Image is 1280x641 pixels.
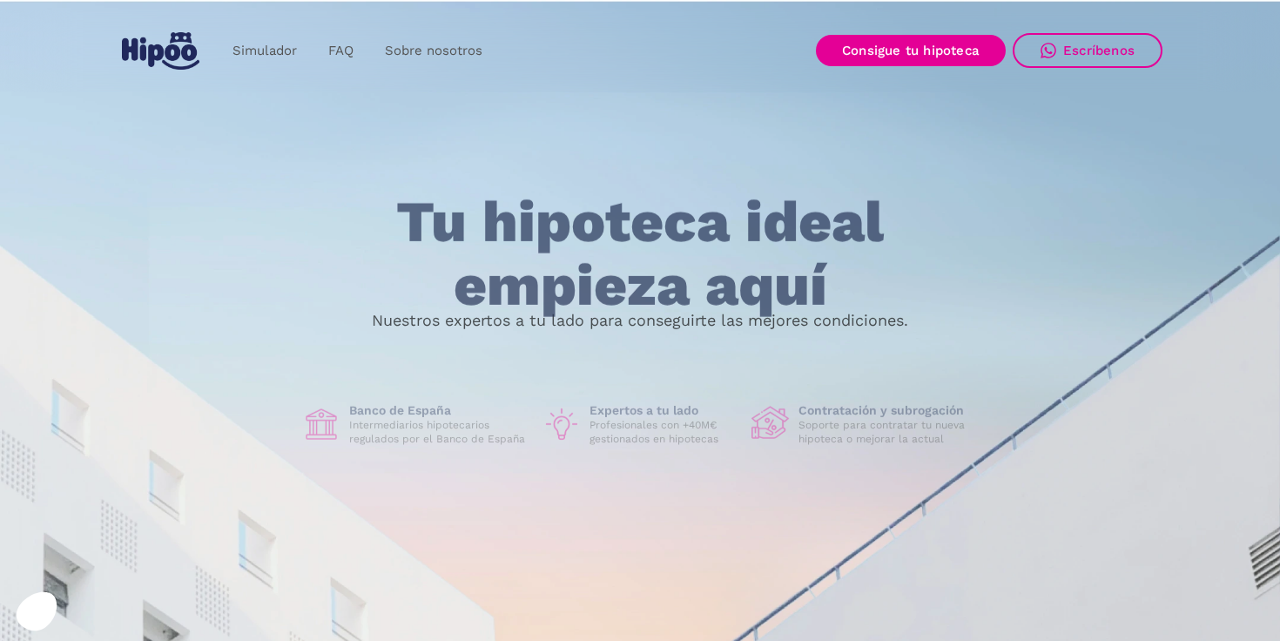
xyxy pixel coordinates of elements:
p: Nuestros expertos a tu lado para conseguirte las mejores condiciones. [372,314,908,327]
a: Escríbenos [1013,33,1162,68]
a: FAQ [313,34,369,68]
p: Intermediarios hipotecarios regulados por el Banco de España [349,418,529,446]
a: Simulador [217,34,313,68]
h1: Expertos a tu lado [589,402,738,418]
p: Soporte para contratar tu nueva hipoteca o mejorar la actual [798,418,978,446]
h1: Banco de España [349,402,529,418]
h1: Tu hipoteca ideal empieza aquí [310,191,970,317]
div: Escríbenos [1063,43,1135,58]
p: Profesionales con +40M€ gestionados en hipotecas [589,418,738,446]
a: home [118,25,203,77]
a: Consigue tu hipoteca [816,35,1006,66]
a: Sobre nosotros [369,34,498,68]
h1: Contratación y subrogación [798,402,978,418]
